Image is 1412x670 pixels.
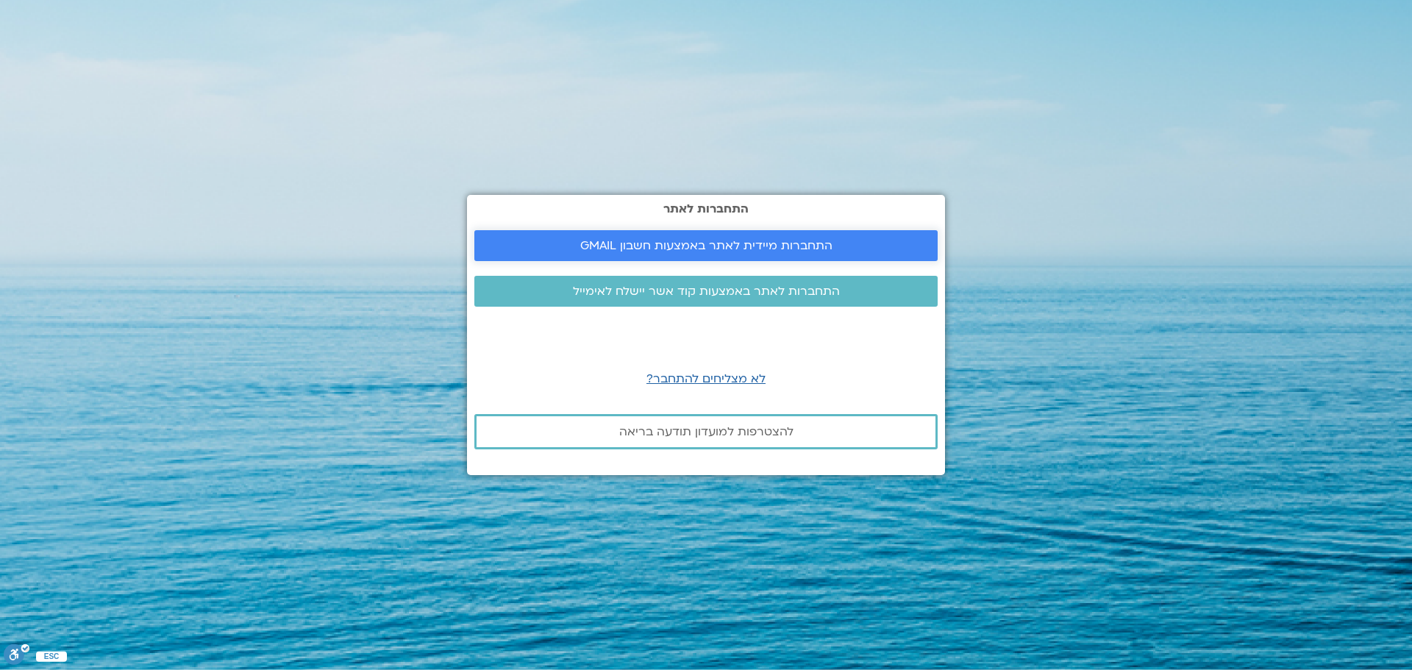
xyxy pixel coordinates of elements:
[474,276,938,307] a: התחברות לאתר באמצעות קוד אשר יישלח לאימייל
[474,202,938,215] h2: התחברות לאתר
[474,414,938,449] a: להצטרפות למועדון תודעה בריאה
[619,425,794,438] span: להצטרפות למועדון תודעה בריאה
[573,285,840,298] span: התחברות לאתר באמצעות קוד אשר יישלח לאימייל
[580,239,832,252] span: התחברות מיידית לאתר באמצעות חשבון GMAIL
[646,371,766,387] a: לא מצליחים להתחבר?
[474,230,938,261] a: התחברות מיידית לאתר באמצעות חשבון GMAIL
